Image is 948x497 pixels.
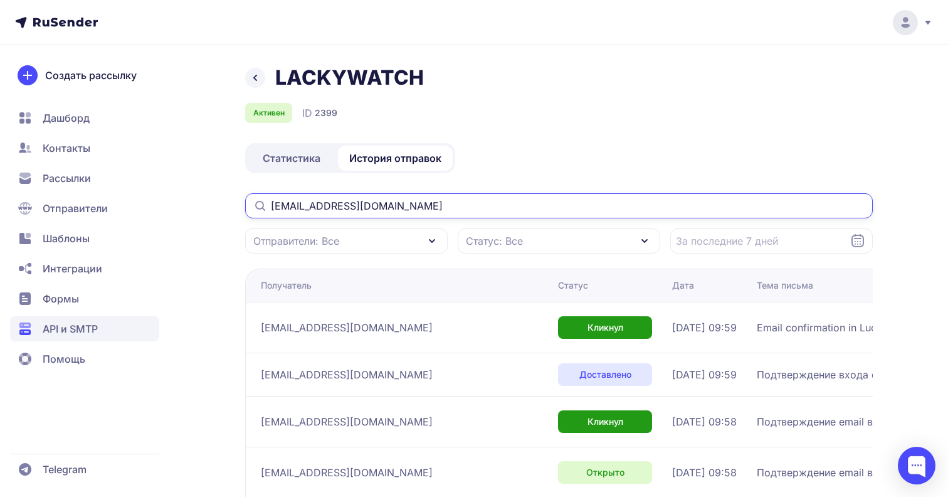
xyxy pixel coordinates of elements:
[757,320,916,335] span: Email confirmation in Luckywatch
[43,171,91,186] span: Рассылки
[261,320,433,335] span: [EMAIL_ADDRESS][DOMAIN_NAME]
[338,146,453,171] a: История отправок
[672,414,737,429] span: [DATE] 09:58
[43,231,90,246] span: Шаблоны
[253,108,285,118] span: Активен
[587,321,623,334] span: Кликнул
[10,457,159,482] a: Telegram
[670,228,873,254] input: Datepicker input
[672,320,737,335] span: [DATE] 09:59
[757,279,813,292] div: Тема письма
[43,261,102,276] span: Интеграции
[275,65,424,90] h1: LACKYWATCH
[586,466,624,479] span: Открыто
[587,415,623,428] span: Кликнул
[253,233,339,248] span: Отправители: Все
[579,368,631,381] span: Доставлено
[757,414,932,429] span: Подтверждение email в Luckywatch
[261,414,433,429] span: [EMAIL_ADDRESS][DOMAIN_NAME]
[43,141,90,156] span: Контакты
[466,233,523,248] span: Статус: Все
[672,465,737,480] span: [DATE] 09:58
[43,321,98,336] span: API и SMTP
[261,465,433,480] span: [EMAIL_ADDRESS][DOMAIN_NAME]
[672,279,694,292] div: Дата
[43,110,90,126] span: Дашборд
[45,68,137,83] span: Создать рассылку
[43,201,108,216] span: Отправители
[43,351,85,366] span: Помощь
[315,107,337,119] span: 2399
[43,291,79,306] span: Формы
[672,367,737,382] span: [DATE] 09:59
[757,465,932,480] span: Подтверждение email в Luckywatch
[349,151,441,166] span: История отправок
[245,193,873,218] input: Поиск
[248,146,335,171] a: Статистика
[43,462,87,477] span: Telegram
[302,105,337,120] div: ID
[263,151,320,166] span: Статистика
[558,279,588,292] div: Статус
[261,279,312,292] div: Получатель
[261,367,433,382] span: [EMAIL_ADDRESS][DOMAIN_NAME]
